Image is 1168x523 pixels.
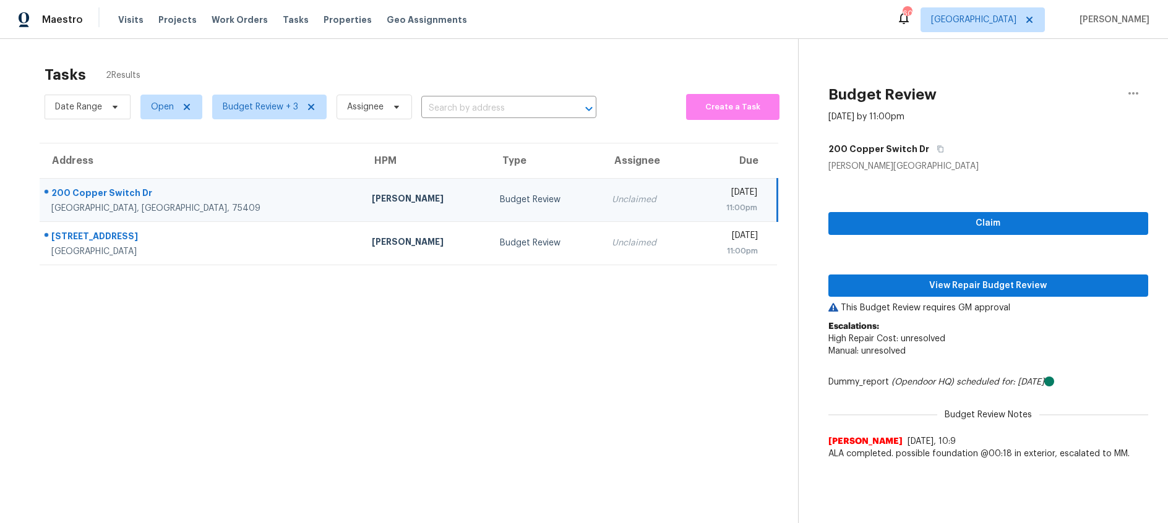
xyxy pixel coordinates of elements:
div: [PERSON_NAME][GEOGRAPHIC_DATA] [828,160,1148,172]
div: [GEOGRAPHIC_DATA], [GEOGRAPHIC_DATA], 75409 [51,202,352,215]
th: Address [40,143,362,178]
span: [GEOGRAPHIC_DATA] [931,14,1016,26]
button: Open [580,100,598,117]
div: Budget Review [500,193,593,206]
span: Create a Task [692,100,773,114]
button: Claim [828,212,1148,235]
div: [PERSON_NAME] [372,236,480,251]
span: [DATE], 10:9 [908,437,956,446]
h2: Budget Review [828,88,937,101]
span: ALA completed. possible foundation @00:18 in exterior, escalated to MM. [828,448,1148,460]
div: [PERSON_NAME] [372,192,480,208]
div: Dummy_report [828,376,1148,388]
button: View Repair Budget Review [828,274,1148,297]
b: Escalations: [828,322,879,331]
div: [DATE] [702,186,757,202]
div: [DATE] by 11:00pm [828,111,904,123]
span: Manual: unresolved [828,347,906,355]
i: scheduled for: [DATE] [956,378,1044,386]
h5: 200 Copper Switch Dr [828,143,929,155]
span: Visits [118,14,144,26]
span: Assignee [347,101,384,113]
span: Claim [838,216,1138,231]
input: Search by address [421,99,562,118]
th: Type [490,143,603,178]
div: Budget Review [500,237,593,249]
span: Projects [158,14,197,26]
h2: Tasks [45,69,86,81]
th: Due [692,143,777,178]
div: 200 Copper Switch Dr [51,187,352,202]
span: Open [151,101,174,113]
th: Assignee [602,143,692,178]
span: Properties [324,14,372,26]
span: Geo Assignments [387,14,467,26]
span: Budget Review + 3 [223,101,298,113]
div: 11:00pm [702,245,758,257]
button: Copy Address [929,138,946,160]
th: HPM [362,143,490,178]
span: Tasks [283,15,309,24]
span: Budget Review Notes [937,409,1039,421]
div: [DATE] [702,229,758,245]
div: Unclaimed [612,193,682,206]
div: Unclaimed [612,237,682,249]
span: [PERSON_NAME] [1075,14,1149,26]
span: 2 Results [106,69,140,82]
span: Maestro [42,14,83,26]
span: High Repair Cost: unresolved [828,334,945,343]
span: Date Range [55,101,102,113]
div: [GEOGRAPHIC_DATA] [51,245,352,258]
button: Create a Task [686,94,779,120]
span: Work Orders [212,14,268,26]
p: This Budget Review requires GM approval [828,302,1148,314]
i: (Opendoor HQ) [891,378,954,386]
div: 60 [903,7,911,20]
span: View Repair Budget Review [838,278,1138,294]
div: [STREET_ADDRESS] [51,230,352,245]
div: 11:00pm [702,202,757,214]
span: [PERSON_NAME] [828,435,903,448]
